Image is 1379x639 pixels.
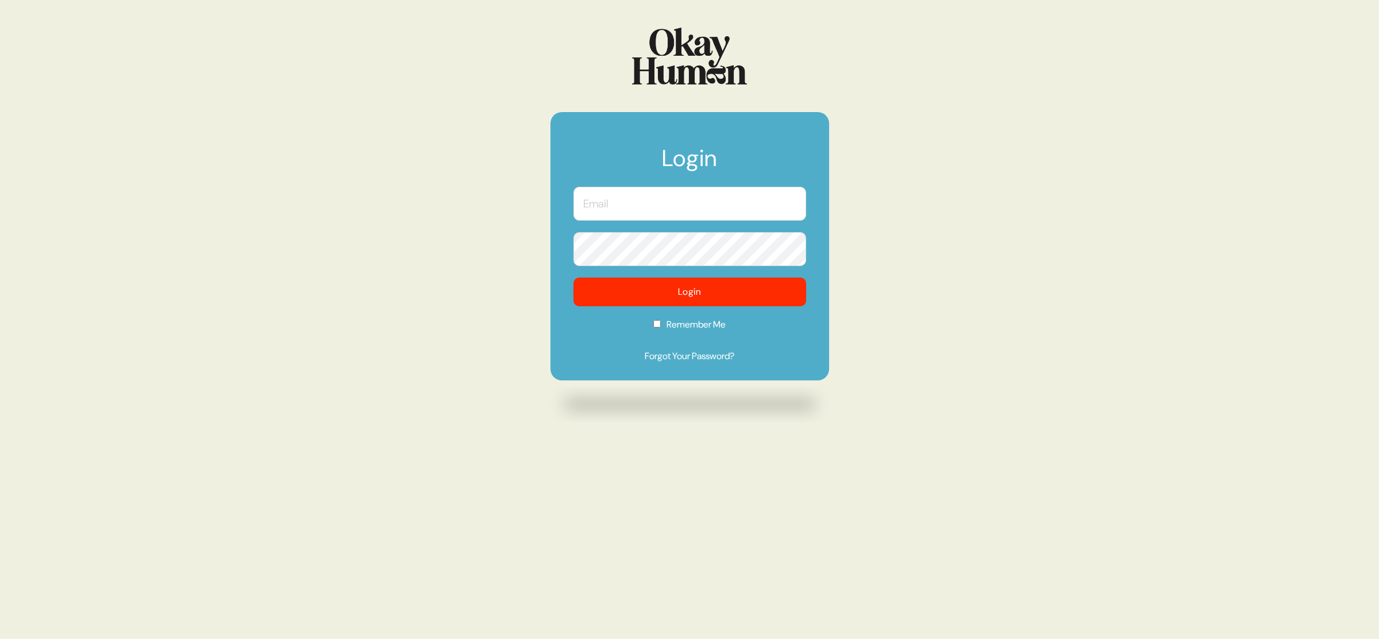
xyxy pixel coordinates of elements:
label: Remember Me [573,318,806,339]
input: Email [573,187,806,221]
a: Forgot Your Password? [573,349,806,363]
img: Drop shadow [550,386,829,422]
img: Logo [632,28,747,84]
button: Login [573,278,806,306]
h1: Login [573,147,806,181]
input: Remember Me [653,320,661,328]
